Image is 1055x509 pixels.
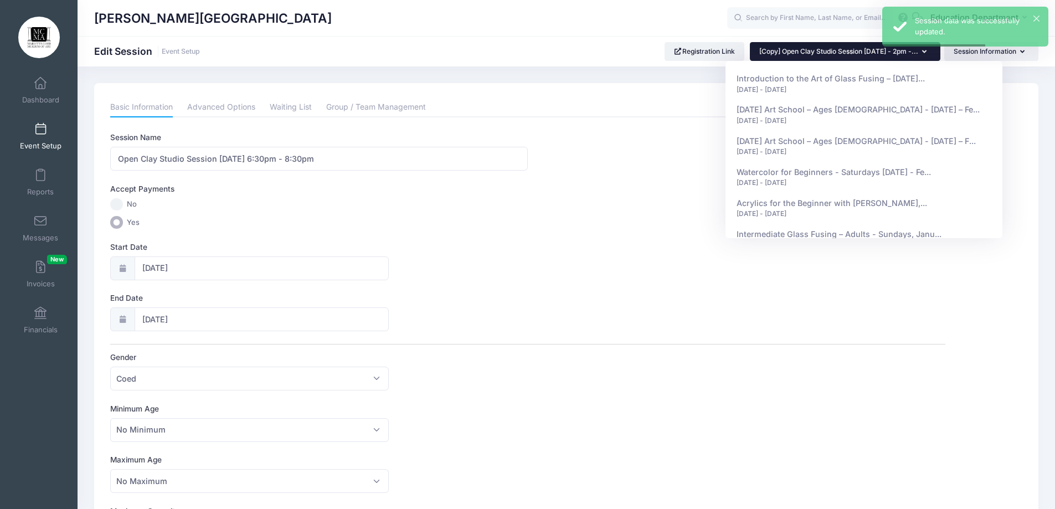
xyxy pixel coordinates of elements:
span: [Copy] Open Clay Studio Session [DATE] - 2pm -... [759,47,918,55]
a: Advanced Options [187,97,255,117]
img: Marietta Cobb Museum of Art [18,17,60,58]
h1: Edit Session [94,45,200,57]
span: Financials [24,325,58,335]
a: Reports [14,163,67,202]
a: Watercolor for Beginners - Saturdays [DATE] - Fe... [DATE] - [DATE] [731,162,997,193]
span: Messages [23,233,58,243]
h1: [PERSON_NAME][GEOGRAPHIC_DATA] [94,6,332,31]
div: [Copy] Open Clay Studio Session [DATE] - 2pm -... [725,61,1002,238]
span: Acrylics for the Beginner with [PERSON_NAME],... [737,198,927,208]
label: Gender [110,352,528,363]
button: Session Information [944,42,1038,61]
label: End Date [110,292,528,304]
a: [DATE] Art School – Ages [DEMOGRAPHIC_DATA] - [DATE] – F... [DATE] - [DATE] [731,130,997,161]
a: Event Setup [14,117,67,156]
a: Registration Link [665,42,745,61]
div: Session data was successfully updated. [915,16,1039,37]
span: Coed [110,367,389,390]
a: Messages [14,209,67,248]
span: Yes [127,217,140,228]
button: × [1033,16,1039,22]
label: Minimum Age [110,403,528,414]
span: No Minimum [110,418,389,442]
span: Coed [116,373,136,384]
a: Intermediate Glass Fusing – Adults - Sundays, Janu... [DATE] - [DATE] [731,224,997,255]
label: Session Name [110,132,528,143]
input: Yes [110,216,123,229]
span: No Maximum [110,469,389,493]
div: [DATE] - [DATE] [737,116,992,126]
span: No [127,199,137,210]
a: Basic Information [110,97,173,117]
span: No Minimum [116,424,166,435]
div: [DATE] - [DATE] [737,209,992,219]
a: Waiting List [270,97,312,117]
span: Dashboard [22,95,59,105]
div: [DATE] - [DATE] [737,147,992,157]
span: New [47,255,67,264]
a: Event Setup [162,48,200,56]
a: Acrylics for the Beginner with [PERSON_NAME],... [DATE] - [DATE] [731,193,997,224]
a: [DATE] Art School – Ages [DEMOGRAPHIC_DATA] - [DATE] – Fe... [DATE] - [DATE] [731,99,997,130]
a: InvoicesNew [14,255,67,294]
button: [Copy] Open Clay Studio Session [DATE] - 2pm -... [750,42,940,61]
a: Financials [14,301,67,340]
button: Education Department [923,6,1038,31]
span: Invoices [27,279,55,289]
a: Introduction to the Art of Glass Fusing – [DATE]... [DATE] - [DATE] [731,68,997,99]
div: [DATE] - [DATE] [737,178,992,188]
label: Accept Payments [110,183,174,194]
a: Group / Team Management [326,97,426,117]
span: No Maximum [116,475,167,487]
a: Dashboard [14,71,67,110]
input: Search by First Name, Last Name, or Email... [727,7,893,29]
span: Reports [27,187,54,197]
span: Introduction to the Art of Glass Fusing – [DATE]... [737,74,925,83]
span: Event Setup [20,141,61,151]
label: Start Date [110,241,528,253]
div: [DATE] - [DATE] [737,85,992,95]
span: Intermediate Glass Fusing – Adults - Sundays, Janu... [737,229,941,239]
span: [DATE] Art School – Ages [DEMOGRAPHIC_DATA] - [DATE] – F... [737,136,976,146]
input: Session Name [110,147,528,171]
span: Watercolor for Beginners - Saturdays [DATE] - Fe... [737,167,931,177]
input: No [110,198,123,211]
span: [DATE] Art School – Ages [DEMOGRAPHIC_DATA] - [DATE] – Fe... [737,105,980,115]
label: Maximum Age [110,454,528,465]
